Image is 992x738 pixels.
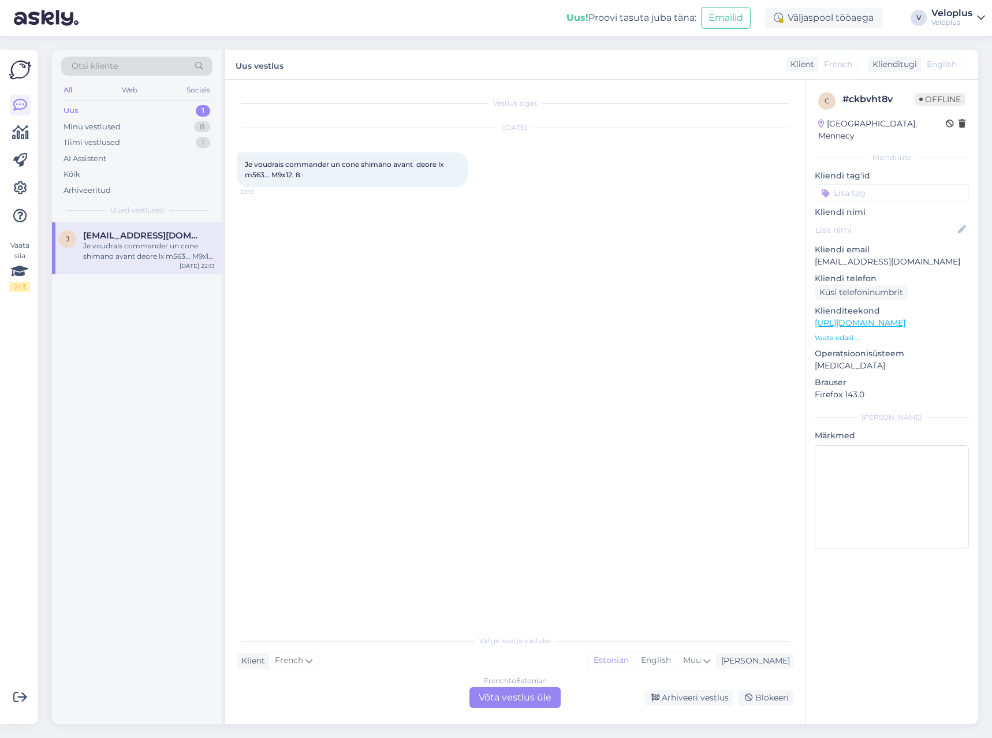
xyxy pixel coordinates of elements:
div: 2 / 3 [9,282,30,292]
div: French to Estonian [484,676,547,686]
div: 1 [196,137,210,148]
div: 8 [194,121,210,133]
div: Võta vestlus üle [469,687,561,708]
div: V [911,10,927,26]
div: [DATE] 22:13 [180,262,215,270]
div: Klient [786,58,814,70]
span: Otsi kliente [72,60,118,72]
span: French [275,654,303,667]
div: Web [120,83,140,98]
div: Arhiveeritud [64,185,111,196]
div: English [635,652,677,669]
p: Firefox 143.0 [815,389,969,401]
div: Klienditugi [868,58,917,70]
p: Operatsioonisüsteem [815,348,969,360]
input: Lisa tag [815,184,969,202]
p: Kliendi email [815,244,969,256]
p: Brauser [815,377,969,389]
span: French [824,58,852,70]
span: Je voudrais commander un cone shimano avant deore lx m563... M9x12. 8. [245,160,446,179]
div: [DATE] [237,122,793,133]
div: AI Assistent [64,153,106,165]
div: Tiimi vestlused [64,137,120,148]
div: Je voudrais commander un cone shimano avant deore lx m563... M9x12. 8. [83,241,215,262]
span: c [825,96,830,105]
div: Vaata siia [9,240,30,292]
div: Kõik [64,169,80,180]
div: Arhiveeri vestlus [644,690,733,706]
p: Vaata edasi ... [815,333,969,343]
label: Uus vestlus [236,57,284,72]
div: Veloplus [931,18,972,27]
p: Kliendi tag'id [815,170,969,182]
div: All [61,83,74,98]
button: Emailid [701,7,751,29]
div: Estonian [588,652,635,669]
p: Kliendi telefon [815,273,969,285]
img: Askly Logo [9,59,31,81]
div: Uus [64,105,79,117]
div: Küsi telefoninumbrit [815,285,908,300]
div: Väljaspool tööaega [764,8,883,28]
div: [PERSON_NAME] [815,412,969,423]
div: Veloplus [931,9,972,18]
div: [GEOGRAPHIC_DATA], Mennecy [818,118,946,142]
a: [URL][DOMAIN_NAME] [815,318,905,328]
div: Valige keel ja vastake [237,636,793,646]
div: # ckbvht8v [842,92,915,106]
span: Offline [915,93,965,106]
p: Märkmed [815,430,969,442]
input: Lisa nimi [815,223,956,236]
div: Klient [237,655,265,667]
span: Jeromelauga@laposte.net [83,230,203,241]
div: Kliendi info [815,152,969,163]
p: [EMAIL_ADDRESS][DOMAIN_NAME] [815,256,969,268]
span: J [66,234,69,243]
p: [MEDICAL_DATA] [815,360,969,372]
div: Socials [184,83,212,98]
span: Muu [683,655,701,665]
p: Klienditeekond [815,305,969,317]
a: VeloplusVeloplus [931,9,985,27]
div: [PERSON_NAME] [717,655,790,667]
div: Proovi tasuta juba täna: [566,11,696,25]
p: Kliendi nimi [815,206,969,218]
span: Uued vestlused [110,205,164,215]
span: 22:13 [240,188,284,196]
div: Vestlus algas [237,98,793,109]
div: Minu vestlused [64,121,121,133]
span: English [927,58,957,70]
b: Uus! [566,12,588,23]
div: 1 [196,105,210,117]
div: Blokeeri [738,690,793,706]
